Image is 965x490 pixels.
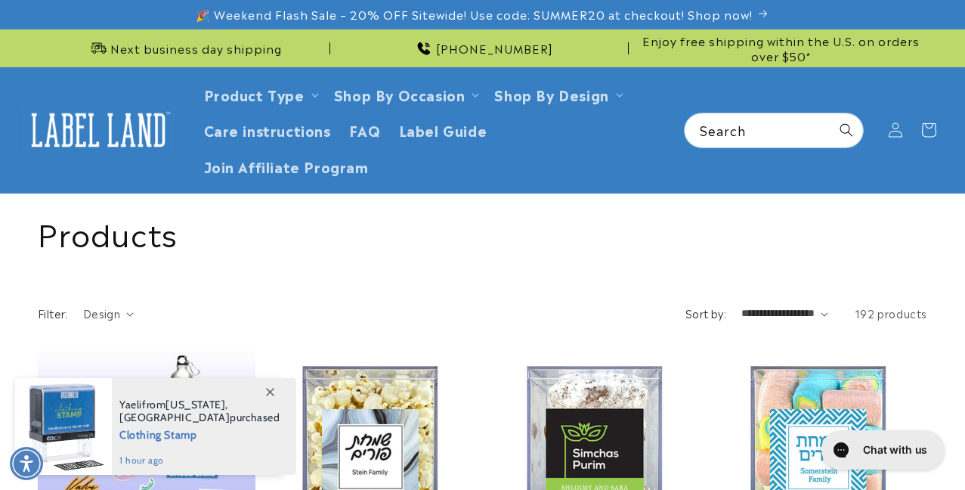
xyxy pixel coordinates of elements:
[38,305,68,321] h2: Filter:
[390,112,496,147] a: Label Guide
[204,157,369,175] span: Join Affiliate Program
[38,29,330,67] div: Announcement
[119,398,142,411] span: Yaeli
[195,148,378,184] a: Join Affiliate Program
[17,101,180,159] a: Label Land
[110,41,282,56] span: Next business day shipping
[814,425,950,475] iframe: Gorgias live chat messenger
[334,85,465,103] span: Shop By Occasion
[325,76,486,112] summary: Shop By Occasion
[494,84,608,104] a: Shop By Design
[23,107,174,154] img: Label Land
[685,305,726,321] label: Sort by:
[485,76,629,112] summary: Shop By Design
[195,76,325,112] summary: Product Type
[204,121,331,138] span: Care instructions
[635,29,927,67] div: Announcement
[855,305,927,321] span: 192 products
[165,398,225,411] span: [US_STATE]
[436,41,553,56] span: [PHONE_NUMBER]
[119,399,280,424] span: from , purchased
[119,424,280,443] span: Clothing Stamp
[399,121,487,138] span: Label Guide
[830,113,863,147] button: Search
[195,112,340,147] a: Care instructions
[119,454,280,467] span: 1 hour ago
[349,121,381,138] span: FAQ
[83,305,134,321] summary: Design (0 selected)
[336,29,629,67] div: Announcement
[340,112,390,147] a: FAQ
[10,447,43,480] div: Accessibility Menu
[196,7,753,22] span: 🎉 Weekend Flash Sale – 20% OFF Sitewide! Use code: SUMMER20 at checkout! Shop now!
[83,305,120,321] span: Design
[38,212,927,252] h1: Products
[635,33,927,63] span: Enjoy free shipping within the U.S. on orders over $50*
[204,84,305,104] a: Product Type
[119,411,230,424] span: [GEOGRAPHIC_DATA]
